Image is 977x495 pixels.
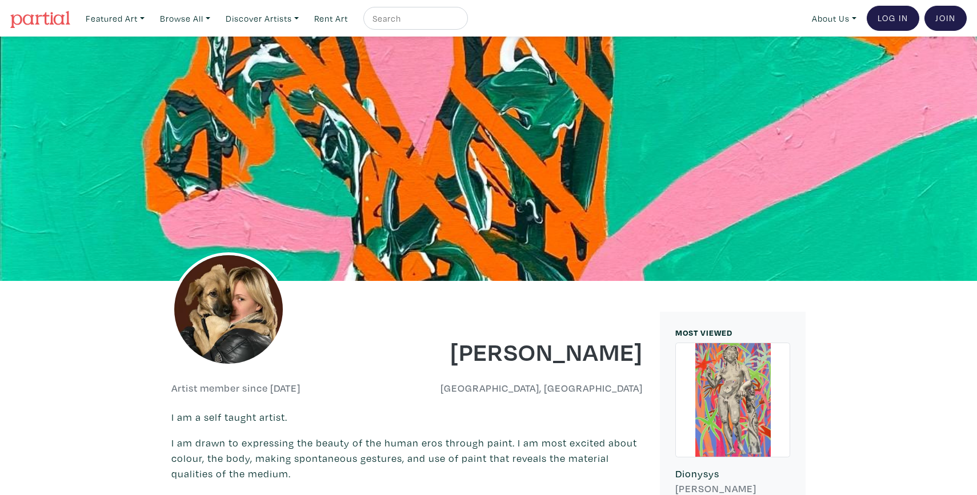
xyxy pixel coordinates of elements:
[416,382,643,395] h6: [GEOGRAPHIC_DATA], [GEOGRAPHIC_DATA]
[371,11,457,26] input: Search
[221,7,304,30] a: Discover Artists
[675,327,732,338] small: MOST VIEWED
[867,6,919,31] a: Log In
[924,6,967,31] a: Join
[807,7,862,30] a: About Us
[171,435,643,481] p: I am drawn to expressing the beauty of the human eros through paint. I am most excited about colo...
[675,468,790,480] h6: Dionysys
[171,382,301,395] h6: Artist member since [DATE]
[675,482,790,495] h6: [PERSON_NAME]
[171,252,286,367] img: phpThumb.php
[155,7,215,30] a: Browse All
[309,7,353,30] a: Rent Art
[171,409,643,425] p: I am a self taught artist.
[416,336,643,367] h1: [PERSON_NAME]
[81,7,150,30] a: Featured Art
